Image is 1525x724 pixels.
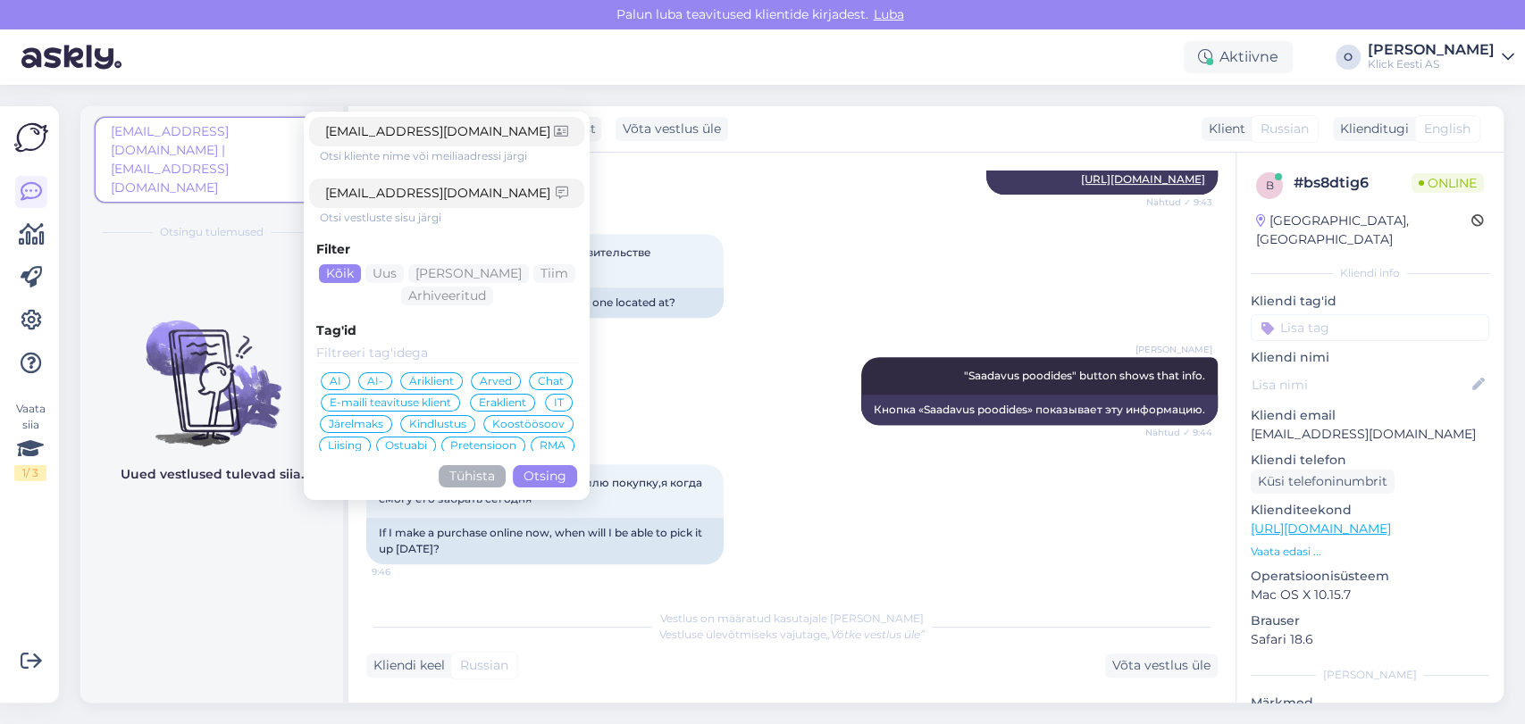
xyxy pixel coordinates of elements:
input: Lisa nimi [1252,375,1469,395]
div: Tag'id [316,321,577,340]
div: Kliendi info [1251,265,1489,281]
p: Kliendi nimi [1251,348,1489,367]
span: Luba [868,6,909,22]
p: Vaata edasi ... [1251,544,1489,560]
div: Kliendi keel [366,656,445,675]
span: "Saadavus poodides" button shows that info. [964,369,1205,382]
p: Uued vestlused tulevad siia. [121,465,304,484]
p: Kliendi email [1251,406,1489,425]
a: [URL][DOMAIN_NAME] [1081,172,1205,186]
p: Kliendi telefon [1251,451,1489,470]
span: 9:46 [372,565,439,578]
div: Küsi telefoninumbrit [1251,470,1395,494]
p: Mac OS X 10.15.7 [1251,586,1489,604]
span: Nähtud ✓ 9:43 [1145,196,1212,209]
div: [PERSON_NAME] [1368,43,1495,57]
span: [EMAIL_ADDRESS][DOMAIN_NAME] [EMAIL_ADDRESS][DOMAIN_NAME] [111,123,229,196]
p: Safari 18.6 [1251,630,1489,649]
a: [URL][DOMAIN_NAME] [1251,520,1391,537]
p: Brauser [1251,612,1489,630]
span: English [1424,120,1471,138]
input: Lisa tag [1251,314,1489,341]
div: Vaata siia [14,401,46,481]
div: Кнопка «Saadavus poodides» показывает эту информацию. [861,395,1218,425]
div: # bs8dtig6 [1294,172,1412,194]
div: Võta vestlus üle [1105,653,1218,678]
div: Filter [316,240,577,259]
div: Klienditugi [1333,120,1409,138]
span: Nähtud ✓ 9:44 [1145,426,1212,439]
div: Klient [1202,120,1245,138]
span: AI [330,376,341,387]
div: O [1336,45,1361,70]
span: b [1266,179,1274,192]
div: [PERSON_NAME] [1251,667,1489,683]
p: Operatsioonisüsteem [1251,567,1489,586]
p: Kliendi tag'id [1251,292,1489,311]
span: Russian [460,656,508,675]
div: Kõik [319,264,361,283]
span: Liising [328,440,362,451]
i: „Võtke vestlus üle” [826,628,925,641]
span: Online [1412,173,1484,193]
img: Askly Logo [14,121,48,154]
div: Aktiivne [1184,41,1293,73]
span: Vestlus on määratud kasutajale [PERSON_NAME] [660,612,924,625]
p: Klienditeekond [1251,501,1489,520]
div: Klick Eesti AS [1368,57,1495,71]
img: No chats [80,288,343,449]
a: [PERSON_NAME]Klick Eesti AS [1368,43,1514,71]
span: E-maili teavituse klient [330,397,451,408]
div: [GEOGRAPHIC_DATA], [GEOGRAPHIC_DATA] [1256,212,1471,249]
input: Otsi vestlustes [325,184,556,203]
div: Вот эти: [986,148,1218,195]
input: Otsi kliente [325,122,554,141]
div: If I make a purchase online now, when will I be able to pick it up [DATE]? [366,518,724,564]
span: Otsingu tulemused [160,224,264,240]
div: Otsi vestluste sisu järgi [320,210,584,226]
input: Filtreeri tag'idega [316,344,577,363]
p: [EMAIL_ADDRESS][DOMAIN_NAME] [1251,425,1489,444]
span: Russian [1261,120,1309,138]
span: Järelmaks [329,419,383,429]
span: [PERSON_NAME] [1135,343,1212,356]
div: Võta vestlus üle [616,117,728,141]
div: 1 / 3 [14,465,46,481]
span: Vestluse ülevõtmiseks vajutage [659,628,925,641]
p: Märkmed [1251,694,1489,712]
span: | [222,142,225,158]
div: Otsi kliente nime või meiliaadressi järgi [320,148,584,164]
